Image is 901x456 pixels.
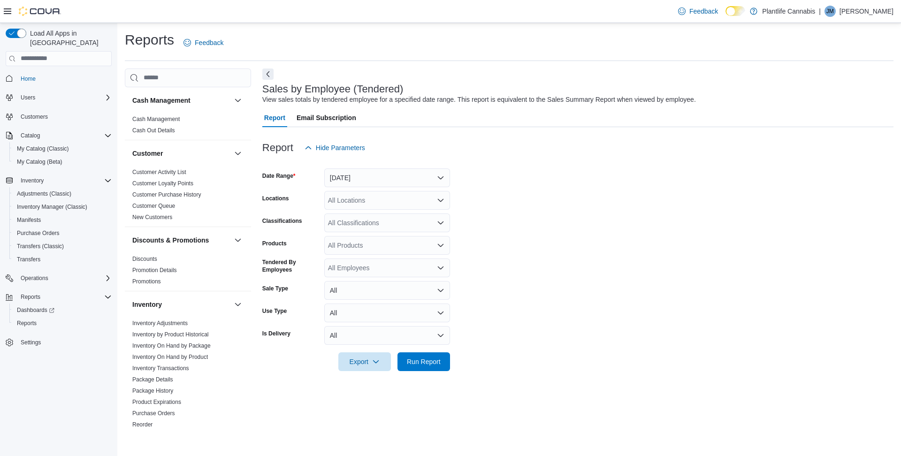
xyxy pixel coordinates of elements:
[2,335,115,349] button: Settings
[125,253,251,291] div: Discounts & Promotions
[826,6,834,17] span: JM
[2,110,115,123] button: Customers
[132,365,189,372] a: Inventory Transactions
[6,68,112,374] nav: Complex example
[132,127,175,134] a: Cash Out Details
[2,290,115,304] button: Reports
[13,318,40,329] a: Reports
[17,291,44,303] button: Reports
[689,7,718,16] span: Feedback
[17,306,54,314] span: Dashboards
[132,331,209,338] a: Inventory by Product Historical
[132,116,180,122] a: Cash Management
[262,217,302,225] label: Classifications
[17,216,41,224] span: Manifests
[132,399,181,405] a: Product Expirations
[840,6,893,17] p: [PERSON_NAME]
[338,352,391,371] button: Export
[132,256,157,262] a: Discounts
[13,254,112,265] span: Transfers
[17,229,60,237] span: Purchase Orders
[301,138,369,157] button: Hide Parameters
[762,6,815,17] p: Plantlife Cannabis
[13,228,112,239] span: Purchase Orders
[262,84,404,95] h3: Sales by Employee (Tendered)
[21,293,40,301] span: Reports
[132,387,173,395] span: Package History
[132,115,180,123] span: Cash Management
[13,228,63,239] a: Purchase Orders
[132,169,186,175] a: Customer Activity List
[9,304,115,317] a: Dashboards
[132,278,161,285] a: Promotions
[262,330,290,337] label: Is Delivery
[344,352,385,371] span: Export
[132,180,193,187] a: Customer Loyalty Points
[132,353,208,361] span: Inventory On Hand by Product
[324,326,450,345] button: All
[17,175,47,186] button: Inventory
[13,201,91,213] a: Inventory Manager (Classic)
[13,304,112,316] span: Dashboards
[17,92,39,103] button: Users
[125,318,251,445] div: Inventory
[262,285,288,292] label: Sale Type
[819,6,821,17] p: |
[132,376,173,383] a: Package Details
[2,129,115,142] button: Catalog
[13,214,112,226] span: Manifests
[17,337,45,348] a: Settings
[13,156,66,167] a: My Catalog (Beta)
[132,421,153,428] a: Reorder
[262,307,287,315] label: Use Type
[132,342,211,349] a: Inventory On Hand by Package
[17,190,71,198] span: Adjustments (Classic)
[13,254,44,265] a: Transfers
[9,155,115,168] button: My Catalog (Beta)
[13,143,112,154] span: My Catalog (Classic)
[132,266,177,274] span: Promotion Details
[2,91,115,104] button: Users
[232,299,244,310] button: Inventory
[13,201,112,213] span: Inventory Manager (Classic)
[17,111,112,122] span: Customers
[13,241,112,252] span: Transfers (Classic)
[437,197,444,204] button: Open list of options
[324,304,450,322] button: All
[397,352,450,371] button: Run Report
[132,203,175,209] a: Customer Queue
[825,6,836,17] div: Janet Minty
[132,300,230,309] button: Inventory
[17,256,40,263] span: Transfers
[13,156,112,167] span: My Catalog (Beta)
[13,214,45,226] a: Manifests
[2,272,115,285] button: Operations
[324,281,450,300] button: All
[17,319,37,327] span: Reports
[17,336,112,348] span: Settings
[13,143,73,154] a: My Catalog (Classic)
[132,300,162,309] h3: Inventory
[26,29,112,47] span: Load All Apps in [GEOGRAPHIC_DATA]
[17,73,112,84] span: Home
[132,255,157,263] span: Discounts
[13,241,68,252] a: Transfers (Classic)
[262,195,289,202] label: Locations
[17,243,64,250] span: Transfers (Classic)
[262,68,274,80] button: Next
[17,273,52,284] button: Operations
[9,317,115,330] button: Reports
[316,143,365,152] span: Hide Parameters
[437,242,444,249] button: Open list of options
[232,148,244,159] button: Customer
[132,388,173,394] a: Package History
[17,175,112,186] span: Inventory
[13,304,58,316] a: Dashboards
[9,213,115,227] button: Manifests
[674,2,722,21] a: Feedback
[132,202,175,210] span: Customer Queue
[9,142,115,155] button: My Catalog (Classic)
